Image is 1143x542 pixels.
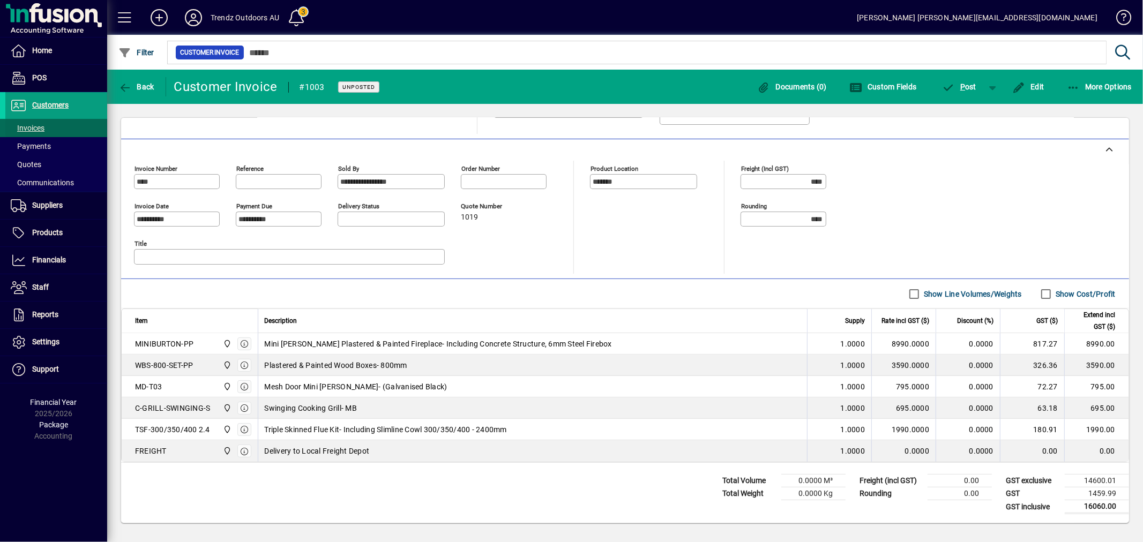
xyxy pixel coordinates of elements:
td: 0.00 [1064,440,1129,462]
span: Rate incl GST ($) [881,315,929,327]
span: Communications [11,178,74,187]
mat-label: Order number [461,165,500,172]
div: #1003 [300,79,325,96]
td: 0.00 [928,475,992,487]
label: Show Cost/Profit [1054,289,1116,299]
div: 8990.0000 [878,338,929,349]
span: Products [32,228,63,237]
button: Custom Fields [847,77,920,96]
td: 0.0000 Kg [781,487,846,500]
span: Supply [845,315,865,327]
span: Swinging Cooking Grill- MB [265,403,357,413]
td: 0.0000 [936,376,1000,397]
td: 8990.00 [1064,333,1129,355]
td: GST [1000,487,1065,500]
span: Documents (0) [757,82,827,91]
div: 695.0000 [878,403,929,413]
span: Customers [32,101,69,109]
span: Edit [1012,82,1044,91]
label: Show Line Volumes/Weights [922,289,1022,299]
td: 795.00 [1064,376,1129,397]
span: POS [32,73,47,82]
span: ost [942,82,977,91]
td: 1459.99 [1065,487,1129,500]
span: GST ($) [1036,315,1058,327]
button: Back [116,77,157,96]
td: 14600.01 [1065,475,1129,487]
td: 326.36 [1000,355,1064,376]
span: Mesh Door Mini [PERSON_NAME]- (Galvanised Black) [265,381,447,392]
span: Package [39,420,68,429]
div: 3590.0000 [878,360,929,371]
div: MD-T03 [135,381,162,392]
a: Staff [5,274,107,301]
mat-label: Title [135,240,147,247]
button: Edit [1010,77,1047,96]
span: Central [220,338,233,350]
span: Suppliers [32,201,63,209]
div: WBS-800-SET-PP [135,360,193,371]
mat-label: Sold by [338,165,359,172]
td: 180.91 [1000,419,1064,440]
td: 0.00 [1000,440,1064,462]
span: P [960,82,965,91]
a: Settings [5,329,107,356]
span: Reports [32,310,58,319]
td: 0.0000 [936,333,1000,355]
a: Products [5,220,107,246]
td: Total Weight [717,487,781,500]
a: POS [5,65,107,92]
td: Rounding [854,487,928,500]
a: Communications [5,174,107,192]
span: Back [118,82,154,91]
span: Extend incl GST ($) [1071,309,1115,333]
div: [PERSON_NAME] [PERSON_NAME][EMAIL_ADDRESS][DOMAIN_NAME] [857,9,1097,26]
mat-label: Delivery status [338,202,379,210]
mat-label: Freight (incl GST) [741,165,789,172]
span: More Options [1067,82,1132,91]
div: MINIBURTON-PP [135,338,193,349]
td: 16060.00 [1065,500,1129,514]
mat-label: Invoice number [135,165,177,172]
span: Central [220,445,233,457]
a: Quotes [5,155,107,174]
td: 0.0000 [936,355,1000,376]
span: Quote number [461,203,525,210]
span: Description [265,315,297,327]
span: Delivery to Local Freight Depot [265,446,370,456]
span: Invoices [11,124,44,132]
span: Home [32,46,52,55]
div: Trendz Outdoors AU [211,9,279,26]
span: Central [220,359,233,371]
td: 72.27 [1000,376,1064,397]
span: Triple Skinned Flue Kit- Including Slimline Cowl 300/350/400 - 2400mm [265,424,507,435]
button: Add [142,8,176,27]
td: 0.0000 M³ [781,475,846,487]
span: Plastered & Painted Wood Boxes- 800mm [265,360,407,371]
a: Reports [5,302,107,328]
td: 63.18 [1000,397,1064,419]
mat-label: Payment due [236,202,272,210]
span: Customer Invoice [180,47,240,58]
a: Suppliers [5,192,107,219]
span: Mini [PERSON_NAME] Plastered & Painted Fireplace- Including Concrete Structure, 6mm Steel Firebox [265,338,612,349]
div: C-GRILL-SWINGING-S [135,403,211,413]
td: GST inclusive [1000,500,1065,514]
span: Filter [118,48,154,57]
span: Item [135,315,148,327]
td: 1990.00 [1064,419,1129,440]
span: 1.0000 [841,360,865,371]
div: FREIGHT [135,446,167,456]
a: Invoices [5,119,107,137]
div: TSF-300/350/400 2.4 [135,424,210,435]
mat-label: Reference [236,165,264,172]
mat-label: Product location [591,165,638,172]
button: Post [937,77,982,96]
a: Support [5,356,107,383]
mat-label: Rounding [741,202,767,210]
a: Payments [5,137,107,155]
span: Central [220,381,233,393]
a: Knowledge Base [1108,2,1130,37]
div: Customer Invoice [174,78,278,95]
td: Total Volume [717,475,781,487]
